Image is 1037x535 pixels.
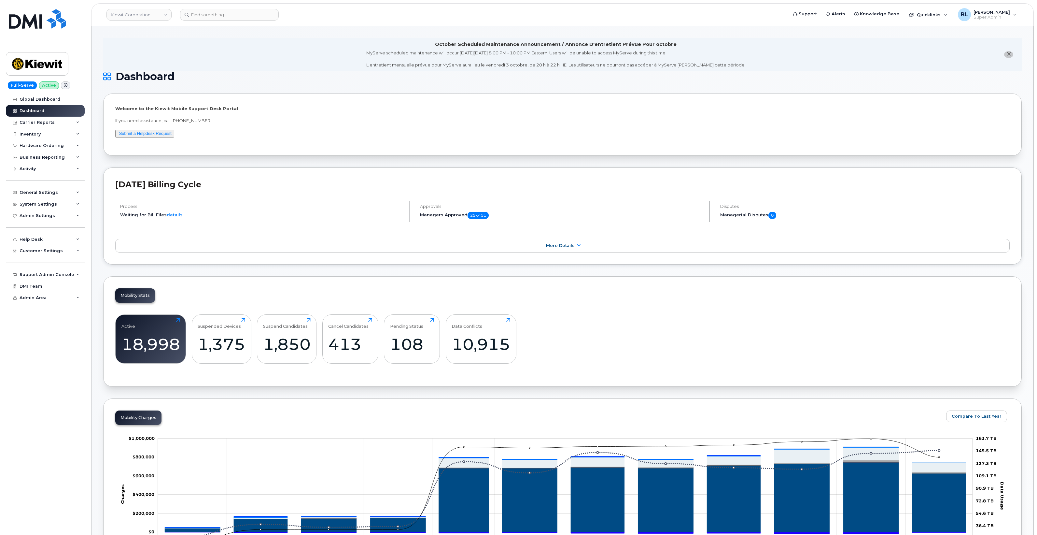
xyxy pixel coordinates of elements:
[119,131,172,136] a: Submit a Helpdesk Request
[133,473,154,478] g: $0
[198,318,241,329] div: Suspended Devices
[116,72,175,81] span: Dashboard
[121,335,180,354] div: 18,998
[133,455,154,460] g: $0
[976,498,994,503] tspan: 72.8 TB
[976,511,994,516] tspan: 54.6 TB
[120,212,403,218] li: Waiting for Bill Files
[121,318,135,329] div: Active
[452,335,510,354] div: 10,915
[165,532,966,534] g: Credits
[167,212,183,217] a: details
[133,473,154,478] tspan: $600,000
[976,485,994,491] tspan: 90.9 TB
[768,212,776,219] span: 0
[133,455,154,460] tspan: $800,000
[546,243,575,248] span: More Details
[198,335,245,354] div: 1,375
[263,335,311,354] div: 1,850
[133,511,154,516] g: $0
[420,204,703,209] h4: Approvals
[976,461,997,466] tspan: 127.3 TB
[452,318,510,360] a: Data Conflicts10,915
[946,411,1007,422] button: Compare To Last Year
[115,118,1010,124] p: If you need assistance, call [PHONE_NUMBER]
[328,335,372,354] div: 413
[452,318,482,329] div: Data Conflicts
[133,492,154,497] g: $0
[976,448,997,453] tspan: 145.5 TB
[328,318,372,360] a: Cancel Candidates413
[165,447,966,528] g: Features
[133,511,154,516] tspan: $200,000
[263,318,311,360] a: Suspend Candidates1,850
[1009,507,1032,530] iframe: Messenger Launcher
[976,523,994,528] tspan: 36.4 TB
[115,130,174,138] button: Submit a Helpdesk Request
[115,180,1010,189] h2: [DATE] Billing Cycle
[1000,482,1005,510] tspan: Data Usage
[1004,51,1013,58] button: close notification
[120,484,125,504] tspan: Charges
[420,212,703,219] h5: Managers Approved
[390,318,423,329] div: Pending Status
[366,50,746,68] div: MyServe scheduled maintenance will occur [DATE][DATE] 8:00 PM - 10:00 PM Eastern. Users will be u...
[198,318,245,360] a: Suspended Devices1,375
[129,436,155,441] tspan: $1,000,000
[976,436,997,441] tspan: 163.7 TB
[720,204,1010,209] h4: Disputes
[115,106,1010,112] p: Welcome to the Kiewit Mobile Support Desk Portal
[263,318,308,329] div: Suspend Candidates
[976,473,997,478] tspan: 109.1 TB
[720,212,1010,219] h5: Managerial Disputes
[120,204,403,209] h4: Process
[121,318,180,360] a: Active18,998
[148,529,154,535] tspan: $0
[468,212,489,219] span: 25 of 51
[390,335,434,354] div: 108
[165,463,966,532] g: Rate Plan
[390,318,434,360] a: Pending Status108
[133,492,154,497] tspan: $400,000
[328,318,369,329] div: Cancel Candidates
[435,41,677,48] div: October Scheduled Maintenance Announcement / Annonce D'entretient Prévue Pour octobre
[952,413,1002,419] span: Compare To Last Year
[129,436,155,441] g: $0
